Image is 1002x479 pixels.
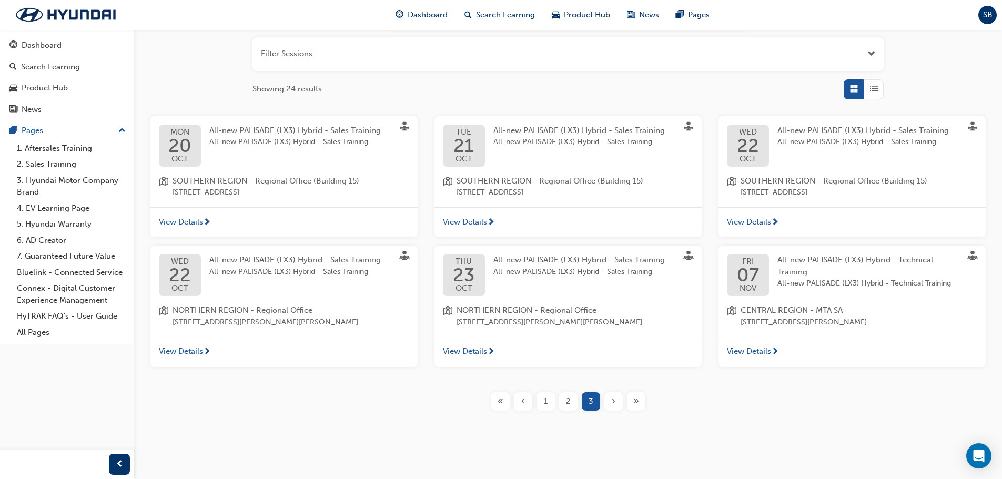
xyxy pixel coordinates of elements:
span: All-new PALISADE (LX3) Hybrid - Sales Training [209,266,381,278]
a: View Details [150,337,418,367]
span: sessionType_FACE_TO_FACE-icon [968,251,977,263]
button: Next page [602,392,625,411]
button: First page [489,392,512,411]
span: NORTHERN REGION - Regional Office [173,304,358,317]
span: View Details [727,216,771,228]
span: location-icon [443,175,452,199]
span: List [870,83,878,95]
button: Pages [4,121,130,140]
span: [STREET_ADDRESS][PERSON_NAME] [741,317,867,329]
span: WED [169,258,191,266]
button: THU23OCTAll-new PALISADE (LX3) Hybrid - Sales TrainingAll-new PALISADE (LX3) Hybrid - Sales Train... [434,246,702,367]
button: WED22OCTAll-new PALISADE (LX3) Hybrid - Sales TrainingAll-new PALISADE (LX3) Hybrid - Sales Train... [150,246,418,367]
span: NOV [737,284,759,292]
button: WED22OCTAll-new PALISADE (LX3) Hybrid - Sales TrainingAll-new PALISADE (LX3) Hybrid - Sales Train... [718,116,986,238]
a: View Details [434,337,702,367]
span: car-icon [9,84,17,93]
span: News [639,9,659,21]
a: All Pages [13,324,130,341]
a: location-iconNORTHERN REGION - Regional Office[STREET_ADDRESS][PERSON_NAME][PERSON_NAME] [443,304,693,328]
span: SB [983,9,993,21]
a: 2. Sales Training [13,156,130,172]
a: Product Hub [4,78,130,98]
a: 4. EV Learning Page [13,200,130,217]
span: SOUTHERN REGION - Regional Office (Building 15) [457,175,643,187]
span: THU [453,258,474,266]
a: location-iconSOUTHERN REGION - Regional Office (Building 15)[STREET_ADDRESS] [727,175,977,199]
a: WED22OCTAll-new PALISADE (LX3) Hybrid - Sales TrainingAll-new PALISADE (LX3) Hybrid - Sales Training [727,125,977,167]
span: All-new PALISADE (LX3) Hybrid - Sales Training [777,126,949,135]
a: location-iconNORTHERN REGION - Regional Office[STREET_ADDRESS][PERSON_NAME][PERSON_NAME] [159,304,409,328]
span: search-icon [9,63,17,72]
a: 1. Aftersales Training [13,140,130,157]
span: 3 [589,395,593,407]
span: pages-icon [676,8,684,22]
div: Open Intercom Messenger [966,443,991,468]
span: OCT [453,155,474,163]
a: View Details [434,207,702,238]
a: THU23OCTAll-new PALISADE (LX3) Hybrid - Sales TrainingAll-new PALISADE (LX3) Hybrid - Sales Training [443,254,693,296]
a: News [4,100,130,119]
button: Previous page [512,392,534,411]
span: View Details [159,345,203,358]
span: NORTHERN REGION - Regional Office [457,304,642,317]
span: next-icon [487,218,495,228]
span: OCT [737,155,759,163]
span: All-new PALISADE (LX3) Hybrid - Technical Training [777,255,933,277]
span: next-icon [487,348,495,357]
span: sessionType_FACE_TO_FACE-icon [684,251,693,263]
a: news-iconNews [619,4,667,26]
span: sessionType_FACE_TO_FACE-icon [400,251,409,263]
span: 20 [168,136,191,155]
span: MON [168,128,191,136]
span: FRI [737,258,759,266]
a: search-iconSearch Learning [456,4,543,26]
span: 07 [737,266,759,284]
span: All-new PALISADE (LX3) Hybrid - Sales Training [209,136,381,148]
a: Trak [5,4,126,26]
span: All-new PALISADE (LX3) Hybrid - Sales Training [209,255,381,264]
a: Dashboard [4,36,130,55]
span: prev-icon [116,458,124,471]
a: car-iconProduct Hub [543,4,619,26]
span: View Details [159,216,203,228]
a: HyTRAK FAQ's - User Guide [13,308,130,324]
a: guage-iconDashboard [387,4,456,26]
span: sessionType_FACE_TO_FACE-icon [684,122,693,134]
span: › [612,395,615,407]
button: MON20OCTAll-new PALISADE (LX3) Hybrid - Sales TrainingAll-new PALISADE (LX3) Hybrid - Sales Train... [150,116,418,238]
span: news-icon [627,8,635,22]
a: 6. AD Creator [13,232,130,249]
span: All-new PALISADE (LX3) Hybrid - Technical Training [777,278,960,290]
button: TUE21OCTAll-new PALISADE (LX3) Hybrid - Sales TrainingAll-new PALISADE (LX3) Hybrid - Sales Train... [434,116,702,238]
a: FRI07NOVAll-new PALISADE (LX3) Hybrid - Technical TrainingAll-new PALISADE (LX3) Hybrid - Technic... [727,254,977,296]
span: Product Hub [564,9,610,21]
span: next-icon [771,218,779,228]
button: DashboardSearch LearningProduct HubNews [4,34,130,121]
span: location-icon [159,175,168,199]
span: [STREET_ADDRESS] [457,187,643,199]
span: next-icon [203,218,211,228]
button: Page 2 [557,392,580,411]
span: « [498,395,503,407]
button: FRI07NOVAll-new PALISADE (LX3) Hybrid - Technical TrainingAll-new PALISADE (LX3) Hybrid - Technic... [718,246,986,367]
span: Showing 24 results [252,83,322,95]
span: All-new PALISADE (LX3) Hybrid - Sales Training [493,126,665,135]
div: Dashboard [22,39,62,52]
span: CENTRAL REGION - MTA SA [741,304,867,317]
a: Connex - Digital Customer Experience Management [13,280,130,308]
span: guage-icon [396,8,403,22]
span: All-new PALISADE (LX3) Hybrid - Sales Training [493,255,665,264]
span: OCT [169,284,191,292]
span: OCT [453,284,474,292]
a: 7. Guaranteed Future Value [13,248,130,264]
span: SOUTHERN REGION - Regional Office (Building 15) [173,175,359,187]
span: Search Learning [476,9,535,21]
button: SB [978,6,997,24]
span: SOUTHERN REGION - Regional Office (Building 15) [741,175,927,187]
a: location-iconSOUTHERN REGION - Regional Office (Building 15)[STREET_ADDRESS] [443,175,693,199]
span: location-icon [159,304,168,328]
a: 3. Hyundai Motor Company Brand [13,172,130,200]
span: location-icon [727,175,736,199]
span: [STREET_ADDRESS] [173,187,359,199]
